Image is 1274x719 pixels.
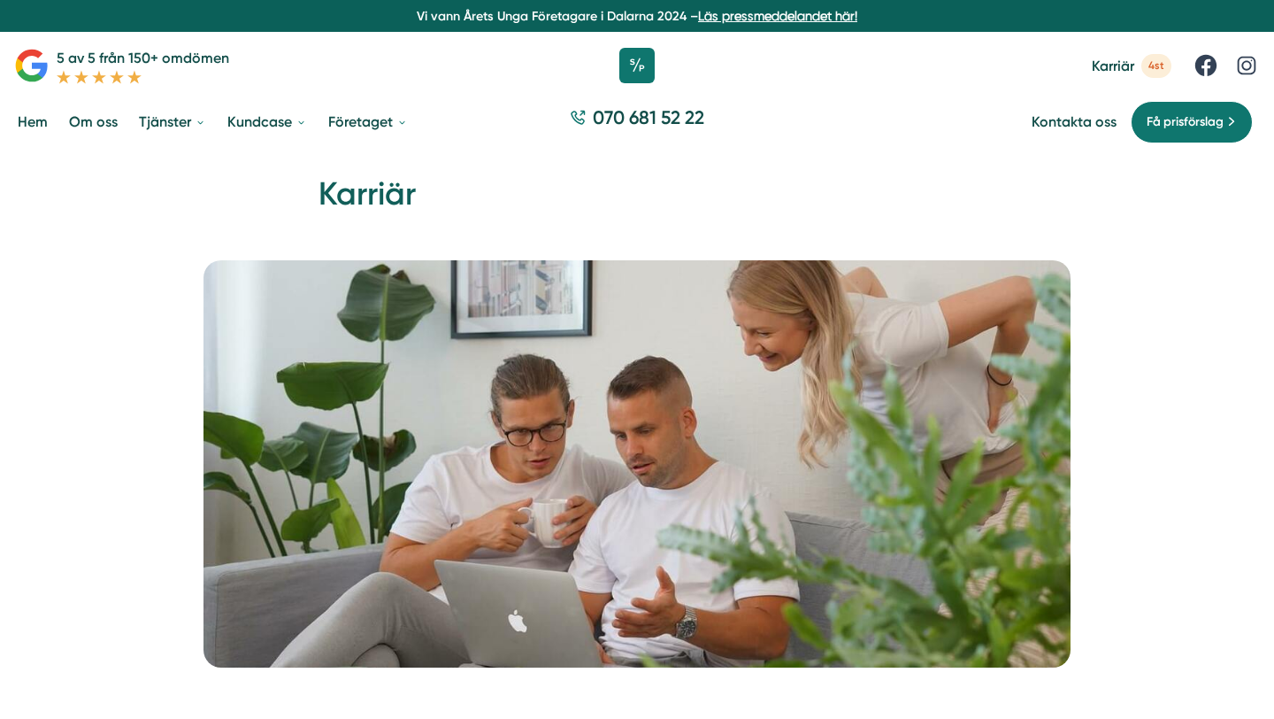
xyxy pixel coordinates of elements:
[14,99,51,144] a: Hem
[563,104,711,139] a: 070 681 52 22
[224,99,311,144] a: Kundcase
[325,99,411,144] a: Företaget
[1092,54,1171,78] a: Karriär 4st
[698,9,857,23] a: Läs pressmeddelandet här!
[65,99,121,144] a: Om oss
[1131,101,1253,143] a: Få prisförslag
[1032,113,1117,130] a: Kontakta oss
[1147,112,1224,132] span: Få prisförslag
[593,104,704,130] span: 070 681 52 22
[135,99,210,144] a: Tjänster
[57,47,229,69] p: 5 av 5 från 150+ omdömen
[1092,58,1134,74] span: Karriär
[203,260,1071,668] img: Karriär
[318,173,955,230] h1: Karriär
[1141,54,1171,78] span: 4st
[7,7,1267,25] p: Vi vann Årets Unga Företagare i Dalarna 2024 –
